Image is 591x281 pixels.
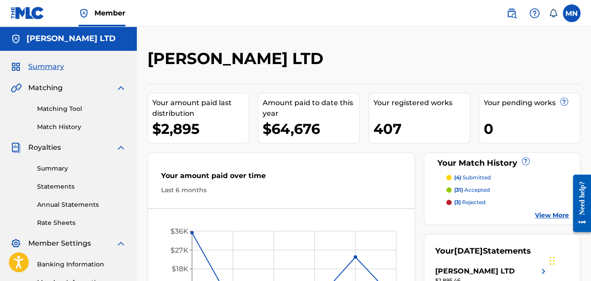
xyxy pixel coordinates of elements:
[37,200,126,209] a: Annual Statements
[37,164,126,173] a: Summary
[446,174,569,182] a: (4) submitted
[506,8,517,19] img: search
[373,98,470,108] div: Your registered works
[28,61,64,72] span: Summary
[454,174,461,181] span: (4)
[37,260,126,269] a: Banking Information
[454,174,491,182] p: submitted
[435,157,569,169] div: Your Match History
[547,239,591,281] iframe: Chat Widget
[561,98,568,105] span: ?
[28,142,61,153] span: Royalties
[535,211,569,220] a: View More
[172,265,188,273] tspan: $18K
[454,198,486,206] p: rejected
[11,238,21,249] img: Member Settings
[484,98,580,108] div: Your pending works
[147,49,328,68] h2: [PERSON_NAME] LTD
[484,119,580,139] div: 0
[529,8,540,19] img: help
[454,246,483,256] span: [DATE]
[26,34,116,44] h5: DE WOLFE LTD
[563,4,580,22] div: User Menu
[11,83,22,93] img: Matching
[522,158,529,165] span: ?
[161,186,401,195] div: Last 6 months
[503,4,520,22] a: Public Search
[11,142,21,153] img: Royalties
[446,186,569,194] a: (31) accepted
[11,7,45,19] img: MLC Logo
[454,186,463,193] span: (31)
[28,238,91,249] span: Member Settings
[37,104,126,114] a: Matching Tool
[11,61,64,72] a: SummarySummary
[526,4,543,22] div: Help
[538,266,549,277] img: right chevron icon
[11,34,21,44] img: Accounts
[28,83,63,93] span: Matching
[373,119,470,139] div: 407
[170,246,188,254] tspan: $27K
[549,9,557,18] div: Notifications
[566,167,591,239] iframe: Resource Center
[446,198,569,206] a: (3) rejected
[37,122,126,132] a: Match History
[454,199,461,205] span: (3)
[11,61,21,72] img: Summary
[37,182,126,191] a: Statements
[94,8,125,18] span: Member
[116,142,126,153] img: expand
[170,227,188,235] tspan: $36K
[435,266,515,277] div: [PERSON_NAME] LTD
[152,119,248,139] div: $2,895
[161,171,401,186] div: Your amount paid over time
[37,218,126,228] a: Rate Sheets
[79,8,89,19] img: Top Rightsholder
[263,119,359,139] div: $64,676
[435,245,531,257] div: Your Statements
[116,238,126,249] img: expand
[263,98,359,119] div: Amount paid to date this year
[550,247,555,274] div: Drag
[116,83,126,93] img: expand
[152,98,248,119] div: Your amount paid last distribution
[454,186,490,194] p: accepted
